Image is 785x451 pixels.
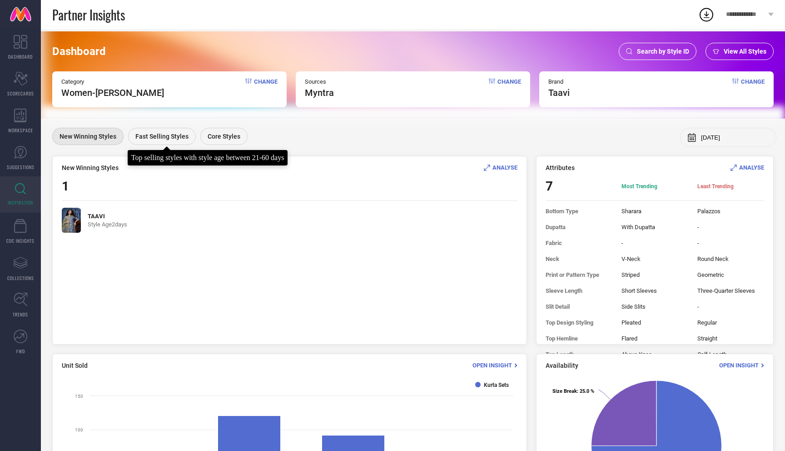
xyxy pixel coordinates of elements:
[546,208,612,215] span: Bottom Type
[697,224,764,231] span: -
[546,335,612,342] span: Top Hemline
[621,224,688,231] span: With Dupatta
[62,164,119,171] span: New Winning Styles
[75,427,83,432] text: 100
[60,133,116,140] span: New Winning Styles
[621,256,688,262] span: V-Neck
[7,90,34,97] span: SCORECARDS
[497,78,521,98] span: Change
[7,164,35,170] span: SUGGESTIONS
[621,271,688,278] span: Striped
[546,240,612,246] span: Fabric
[546,164,575,171] span: Attributes
[484,382,509,388] text: Kurta Sets
[697,240,764,246] span: -
[698,6,715,23] div: Open download list
[621,319,688,326] span: Pleated
[88,221,127,228] span: Style Age 2 days
[62,362,88,369] span: Unit Sold
[546,351,612,358] span: Top Length
[724,48,766,55] span: View All Styles
[492,164,517,171] span: ANALYSE
[8,199,33,206] span: INSPIRATION
[697,335,764,342] span: Straight
[548,78,570,85] span: Brand
[62,179,69,194] span: 1
[16,348,25,355] span: FWD
[621,351,688,358] span: Above Knee
[741,78,765,98] span: Change
[552,388,577,394] tspan: Size Break
[546,303,612,310] span: Slit Detail
[697,351,764,358] span: Calf Length
[621,183,688,190] span: Most Trending
[546,319,612,326] span: Top Design Styling
[472,361,517,370] div: Open Insight
[546,256,612,262] span: Neck
[52,5,125,24] span: Partner Insights
[552,388,594,394] text: : 25.0 %
[621,208,688,215] span: Sharara
[7,275,34,281] span: COLLECTIONS
[697,183,764,190] span: Least Trending
[305,87,334,98] span: myntra
[6,237,35,244] span: CDC INSIGHTS
[621,303,688,310] span: Side Slits
[62,208,81,233] img: bC9RsH8M_3bec65e6a957477a91f65f974809764f.jpg
[75,394,83,399] text: 150
[701,134,769,141] input: Select month
[697,256,764,262] span: Round Neck
[135,133,189,140] span: Fast Selling Styles
[254,78,278,98] span: Change
[548,87,570,98] span: taavi
[637,48,689,55] span: Search by Style ID
[484,163,517,172] div: Analyse
[546,179,612,194] span: 7
[739,164,764,171] span: ANALYSE
[546,287,612,294] span: Sleeve Length
[697,303,764,310] span: -
[13,311,28,318] span: TRENDS
[52,45,106,58] span: Dashboard
[61,78,164,85] span: Category
[719,362,759,369] span: Open Insight
[305,78,334,85] span: Sources
[88,213,127,220] span: TAAVI
[208,133,240,140] span: Core Styles
[472,362,512,369] span: Open Insight
[546,224,612,231] span: Dupatta
[621,240,688,246] span: -
[730,163,764,172] div: Analyse
[8,53,33,60] span: DASHBOARD
[621,287,688,294] span: Short Sleeves
[61,87,164,98] span: Women-[PERSON_NAME]
[697,287,764,294] span: Three-Quarter Sleeves
[697,271,764,278] span: Geometric
[546,271,612,278] span: Print or Pattern Type
[621,335,688,342] span: Flared
[697,319,764,326] span: Regular
[697,208,764,215] span: Palazzos
[546,362,578,369] span: Availability
[8,127,33,134] span: WORKSPACE
[131,154,284,162] div: Top selling styles with style age between 21-60 days
[719,361,764,370] div: Open Insight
